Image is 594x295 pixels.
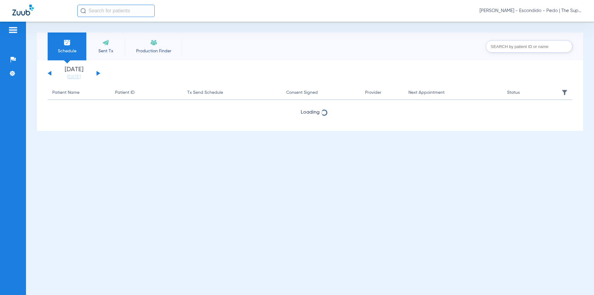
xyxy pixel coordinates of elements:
[187,89,277,96] div: Tx Send Schedule
[52,89,106,96] div: Patient Name
[408,89,445,96] div: Next Appointment
[507,89,520,96] div: Status
[55,67,93,80] li: [DATE]
[150,39,157,46] img: Recare
[52,48,82,54] span: Schedule
[286,89,356,96] div: Consent Signed
[8,26,18,34] img: hamburger-icon
[52,89,80,96] div: Patient Name
[115,89,135,96] div: Patient ID
[187,89,223,96] div: Tx Send Schedule
[365,89,381,96] div: Provider
[12,5,34,15] img: Zuub Logo
[562,89,568,96] img: filter.svg
[91,48,120,54] span: Sent Tx
[115,89,178,96] div: Patient ID
[130,48,178,54] span: Production Finder
[80,8,86,14] img: Search Icon
[480,8,582,14] span: [PERSON_NAME] - Escondido - Pedo | The Super Dentists
[102,39,110,46] img: Sent Tx
[286,89,318,96] div: Consent Signed
[77,5,155,17] input: Search for patients
[408,89,498,96] div: Next Appointment
[48,109,572,115] span: Loading
[365,89,399,96] div: Provider
[486,40,572,53] input: SEARCH by patient ID or name
[55,74,93,80] a: [DATE]
[63,39,71,46] img: Schedule
[507,89,552,96] div: Status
